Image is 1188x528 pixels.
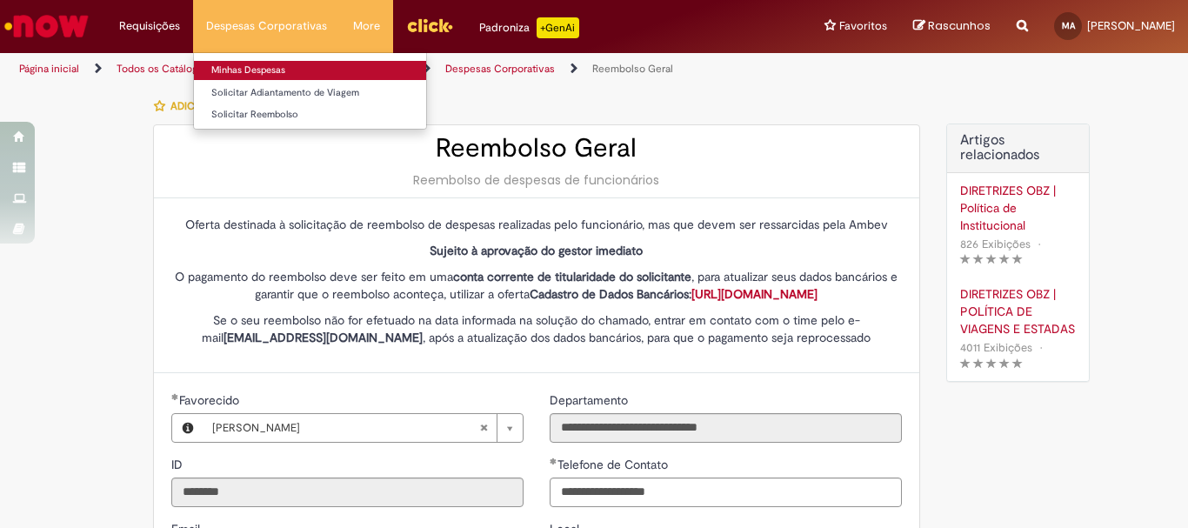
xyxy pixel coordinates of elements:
[171,393,179,400] span: Obrigatório Preenchido
[960,133,1076,164] h3: Artigos relacionados
[592,62,673,76] a: Reembolso Geral
[171,456,186,473] label: Somente leitura - ID
[170,99,296,113] span: Adicionar a Favoritos
[913,18,991,35] a: Rascunhos
[13,53,779,85] ul: Trilhas de página
[960,285,1076,338] a: DIRETRIZES OBZ | POLÍTICA DE VIAGENS E ESTADAS
[550,391,631,409] label: Somente leitura - Departamento
[2,9,91,43] img: ServiceNow
[479,17,579,38] div: Padroniza
[194,61,426,80] a: Minhas Despesas
[119,17,180,35] span: Requisições
[194,84,426,103] a: Solicitar Adiantamento de Viagem
[171,478,524,507] input: ID
[839,17,887,35] span: Favoritos
[960,237,1031,251] span: 826 Exibições
[206,17,327,35] span: Despesas Corporativas
[453,269,691,284] strong: conta corrente de titularidade do solicitante
[204,414,523,442] a: [PERSON_NAME]Limpar campo Favorecido
[550,478,902,507] input: Telefone de Contato
[928,17,991,34] span: Rascunhos
[353,17,380,35] span: More
[171,134,902,163] h2: Reembolso Geral
[430,243,643,258] strong: Sujeito à aprovação do gestor imediato
[171,268,902,303] p: O pagamento do reembolso deve ser feito em uma , para atualizar seus dados bancários e garantir q...
[171,311,902,346] p: Se o seu reembolso não for efetuado na data informada na solução do chamado, entrar em contato co...
[193,52,427,130] ul: Despesas Corporativas
[960,182,1076,234] a: DIRETRIZES OBZ | Política de Institucional
[1062,20,1075,31] span: MA
[550,413,902,443] input: Departamento
[153,88,305,124] button: Adicionar a Favoritos
[1034,232,1045,256] span: •
[194,105,426,124] a: Solicitar Reembolso
[557,457,671,472] span: Telefone de Contato
[691,286,818,302] a: [URL][DOMAIN_NAME]
[212,414,479,442] span: [PERSON_NAME]
[1087,18,1175,33] span: [PERSON_NAME]
[171,216,902,233] p: Oferta destinada à solicitação de reembolso de despesas realizadas pelo funcionário, mas que deve...
[960,340,1032,355] span: 4011 Exibições
[471,414,497,442] abbr: Limpar campo Favorecido
[550,458,557,465] span: Obrigatório Preenchido
[550,392,631,408] span: Somente leitura - Departamento
[224,330,423,345] strong: [EMAIL_ADDRESS][DOMAIN_NAME]
[171,171,902,189] div: Reembolso de despesas de funcionários
[171,457,186,472] span: Somente leitura - ID
[117,62,209,76] a: Todos os Catálogos
[445,62,555,76] a: Despesas Corporativas
[1036,336,1046,359] span: •
[172,414,204,442] button: Favorecido, Visualizar este registro Milena Antunes
[406,12,453,38] img: click_logo_yellow_360x200.png
[530,286,818,302] strong: Cadastro de Dados Bancários:
[179,392,243,408] span: Necessários - Favorecido
[537,17,579,38] p: +GenAi
[19,62,79,76] a: Página inicial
